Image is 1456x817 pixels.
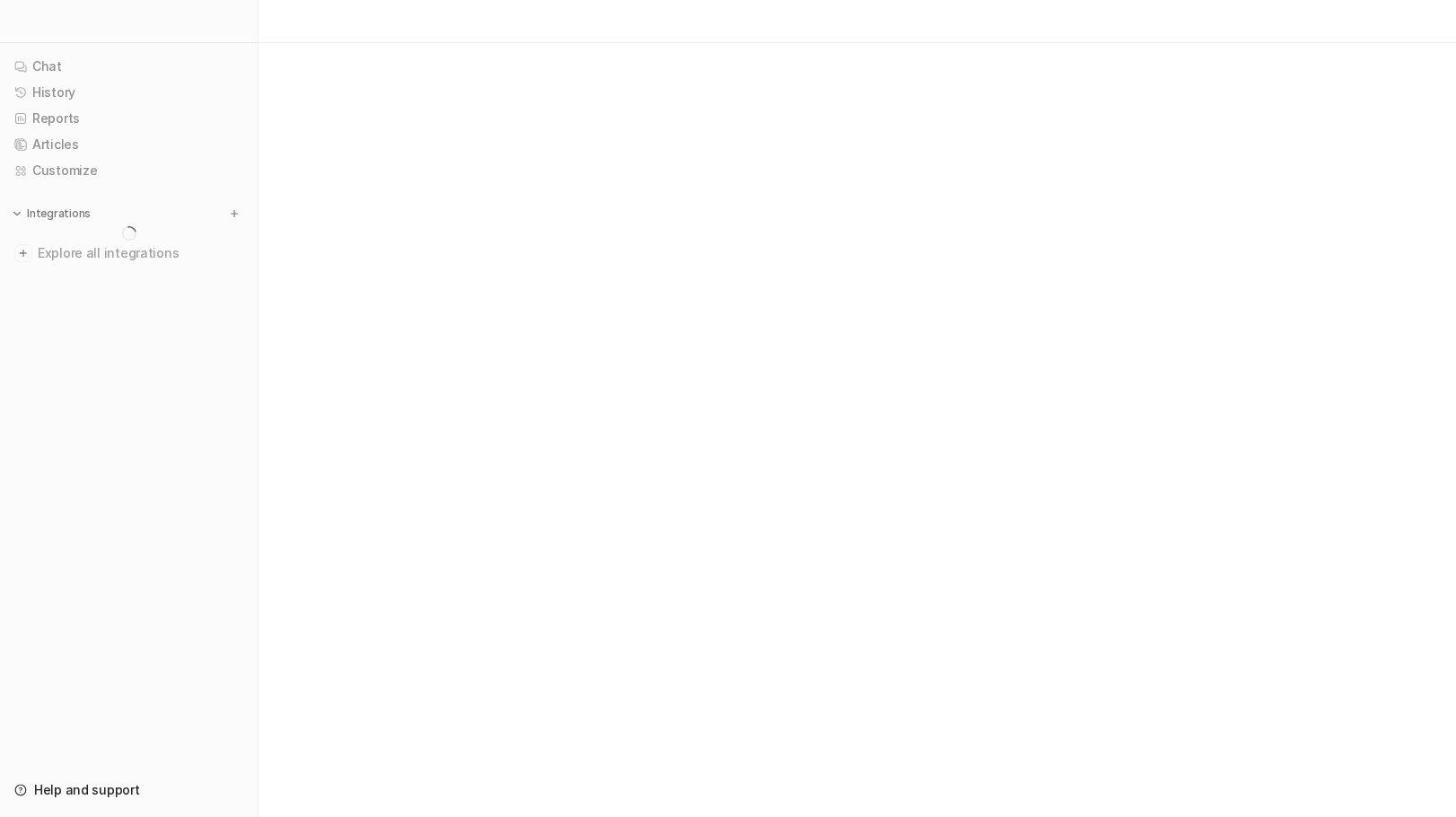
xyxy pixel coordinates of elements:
a: Explore all integrations [7,241,250,266]
img: menu_add.svg [228,207,241,220]
a: Articles [7,132,250,157]
button: Integrations [7,205,96,223]
a: History [7,80,250,105]
a: Chat [7,54,250,79]
p: Integrations [27,206,91,221]
span: Explore all integrations [38,239,243,268]
a: Reports [7,106,250,131]
a: Help and support [7,777,250,803]
a: Customize [7,158,250,183]
img: expand menu [11,207,23,220]
img: explore all integrations [14,244,32,262]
